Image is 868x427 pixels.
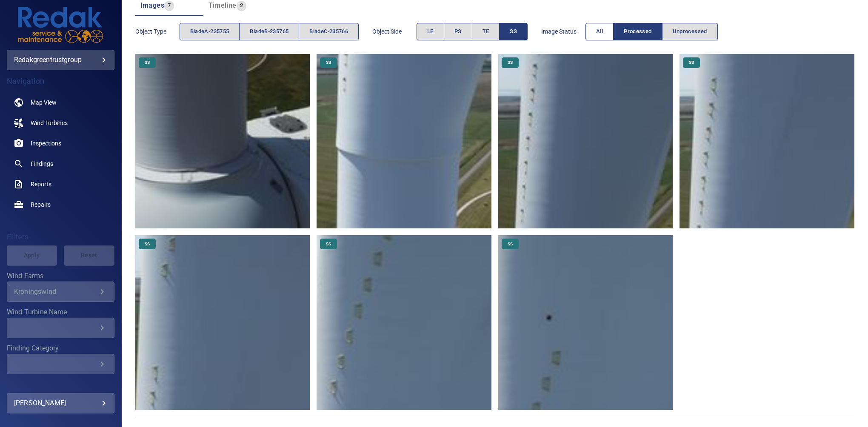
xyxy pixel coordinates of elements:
div: imageStatus [585,23,718,40]
span: SS [503,241,518,247]
span: Findings [31,159,53,168]
span: LE [427,27,434,37]
button: bladeC-235766 [299,23,359,40]
a: findings noActive [7,154,114,174]
label: Finding Category [7,345,114,352]
span: Reports [31,180,51,188]
span: SS [140,60,155,65]
img: redakgreentrustgroup-logo [18,7,103,43]
span: Image Status [541,27,585,36]
span: bladeA-235755 [190,27,229,37]
div: redakgreentrustgroup [14,53,107,67]
button: Unprocessed [662,23,718,40]
span: Unprocessed [673,27,707,37]
a: reports noActive [7,174,114,194]
span: Timeline [208,1,237,9]
h4: Navigation [7,77,114,85]
h4: Filters [7,233,114,241]
label: Wind Turbine Name [7,309,114,316]
span: 7 [164,1,174,11]
span: Processed [624,27,651,37]
span: 2 [237,1,246,11]
span: All [596,27,603,37]
button: TE [472,23,500,40]
div: objectSide [417,23,528,40]
a: repairs noActive [7,194,114,215]
span: SS [503,60,518,65]
button: PS [444,23,472,40]
button: bladeB-235765 [239,23,299,40]
span: SS [140,241,155,247]
span: SS [321,60,336,65]
a: inspections noActive [7,133,114,154]
span: Object type [135,27,180,36]
div: Wind Turbine Name [7,318,114,338]
button: SS [499,23,528,40]
span: Map View [31,98,57,107]
span: bladeB-235765 [250,27,288,37]
button: All [585,23,614,40]
button: LE [417,23,444,40]
div: Finding Category [7,354,114,374]
div: Kroningswind [14,288,97,296]
button: Processed [613,23,662,40]
span: TE [483,27,489,37]
label: Wind Farms [7,273,114,279]
button: bladeA-235755 [180,23,240,40]
div: Wind Farms [7,282,114,302]
span: SS [684,60,699,65]
span: bladeC-235766 [309,27,348,37]
span: Wind Turbines [31,119,68,127]
span: Object Side [372,27,417,36]
span: SS [321,241,336,247]
a: map noActive [7,92,114,113]
div: objectType [180,23,359,40]
span: Repairs [31,200,51,209]
div: redakgreentrustgroup [7,50,114,70]
span: Images [140,1,164,9]
span: Inspections [31,139,61,148]
span: PS [454,27,462,37]
div: [PERSON_NAME] [14,396,107,410]
a: windturbines noActive [7,113,114,133]
span: SS [510,27,517,37]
